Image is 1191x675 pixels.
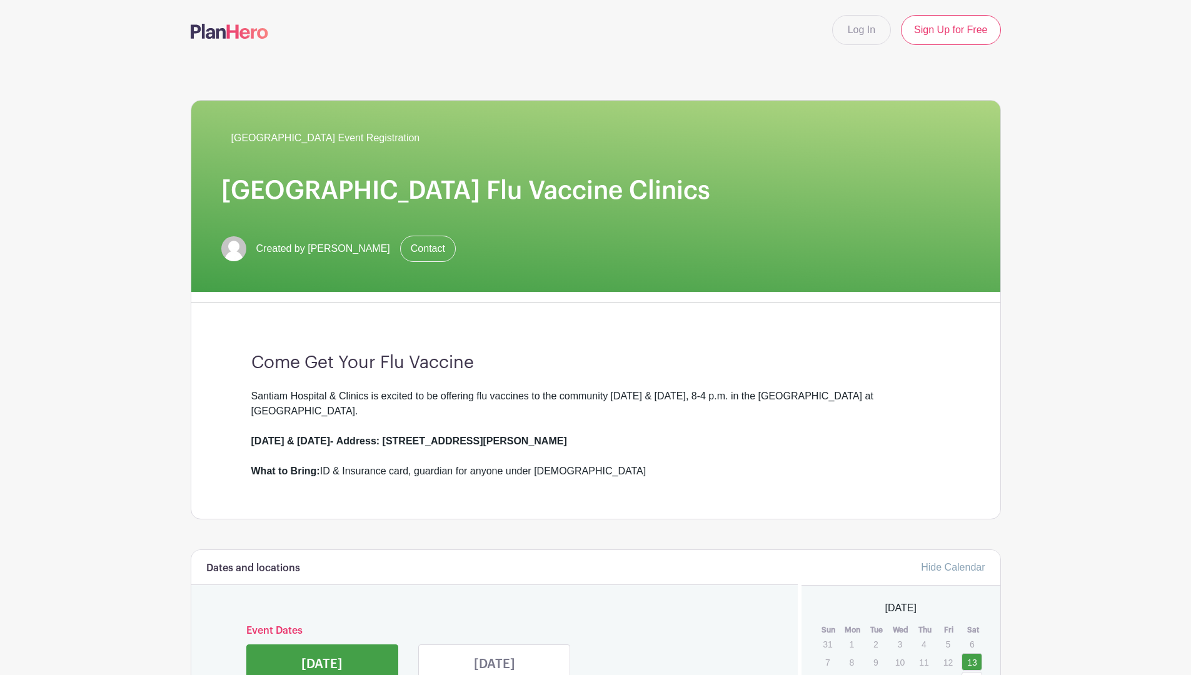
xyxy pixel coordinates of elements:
[865,654,886,670] p: 9
[913,636,934,652] p: 4
[890,636,910,652] p: 3
[236,625,753,637] h6: Event Dates
[206,562,300,574] h6: Dates and locations
[832,15,891,45] a: Log In
[251,436,567,476] strong: Address: [STREET_ADDRESS][PERSON_NAME] What to Bring:
[865,636,886,652] p: 2
[256,241,390,256] span: Created by [PERSON_NAME]
[921,562,985,572] a: Hide Calendar
[962,653,982,671] a: 13
[817,654,838,670] p: 7
[251,436,334,446] strong: [DATE] & [DATE]-
[231,131,420,146] span: [GEOGRAPHIC_DATA] Event Registration
[865,626,889,635] th: Tue
[817,626,841,635] th: Sun
[937,626,962,635] th: Fri
[842,654,862,670] p: 8
[885,601,917,616] span: [DATE]
[961,626,985,635] th: Sat
[901,15,1000,45] a: Sign Up for Free
[841,626,865,635] th: Mon
[938,654,958,670] p: 12
[889,626,913,635] th: Wed
[890,654,910,670] p: 10
[842,636,862,652] p: 1
[913,626,937,635] th: Thu
[938,636,958,652] p: 5
[221,176,970,206] h1: [GEOGRAPHIC_DATA] Flu Vaccine Clinics
[191,24,268,39] img: logo-507f7623f17ff9eddc593b1ce0a138ce2505c220e1c5a4e2b4648c50719b7d32.svg
[962,636,982,652] p: 6
[221,236,246,261] img: default-ce2991bfa6775e67f084385cd625a349d9dcbb7a52a09fb2fda1e96e2d18dcdb.png
[817,636,838,652] p: 31
[913,654,934,670] p: 11
[400,236,456,262] a: Contact
[251,389,940,479] div: Santiam Hospital & Clinics is excited to be offering flu vaccines to the community [DATE] & [DATE...
[251,352,940,374] h3: Come Get Your Flu Vaccine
